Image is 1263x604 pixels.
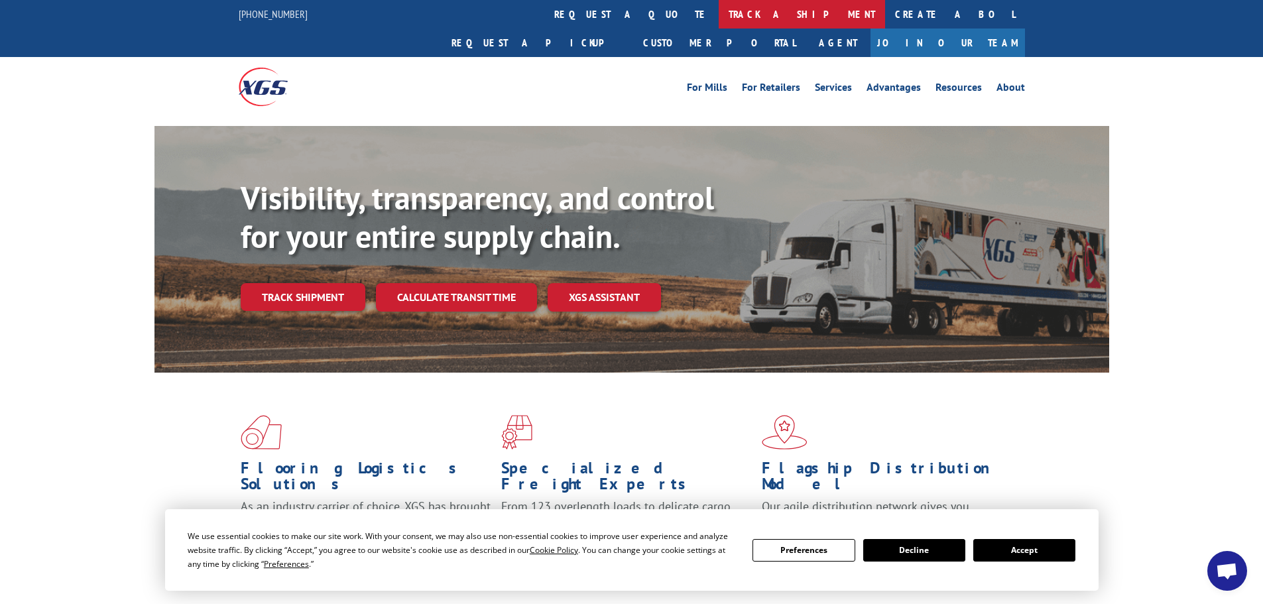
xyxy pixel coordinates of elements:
[996,82,1025,97] a: About
[501,499,752,558] p: From 123 overlength loads to delicate cargo, our experienced staff knows the best way to move you...
[973,539,1075,562] button: Accept
[687,82,727,97] a: For Mills
[935,82,982,97] a: Resources
[241,283,365,311] a: Track shipment
[548,283,661,312] a: XGS ASSISTANT
[376,283,537,312] a: Calculate transit time
[530,544,578,556] span: Cookie Policy
[815,82,852,97] a: Services
[752,539,855,562] button: Preferences
[188,529,737,571] div: We use essential cookies to make our site work. With your consent, we may also use non-essential ...
[264,558,309,570] span: Preferences
[1207,551,1247,591] div: Open chat
[863,539,965,562] button: Decline
[241,177,714,257] b: Visibility, transparency, and control for your entire supply chain.
[867,82,921,97] a: Advantages
[762,499,1006,530] span: Our agile distribution network gives you nationwide inventory management on demand.
[442,29,633,57] a: Request a pickup
[239,7,308,21] a: [PHONE_NUMBER]
[501,415,532,450] img: xgs-icon-focused-on-flooring-red
[871,29,1025,57] a: Join Our Team
[241,499,491,546] span: As an industry carrier of choice, XGS has brought innovation and dedication to flooring logistics...
[742,82,800,97] a: For Retailers
[241,415,282,450] img: xgs-icon-total-supply-chain-intelligence-red
[501,460,752,499] h1: Specialized Freight Experts
[241,460,491,499] h1: Flooring Logistics Solutions
[806,29,871,57] a: Agent
[762,460,1012,499] h1: Flagship Distribution Model
[633,29,806,57] a: Customer Portal
[165,509,1099,591] div: Cookie Consent Prompt
[762,415,808,450] img: xgs-icon-flagship-distribution-model-red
